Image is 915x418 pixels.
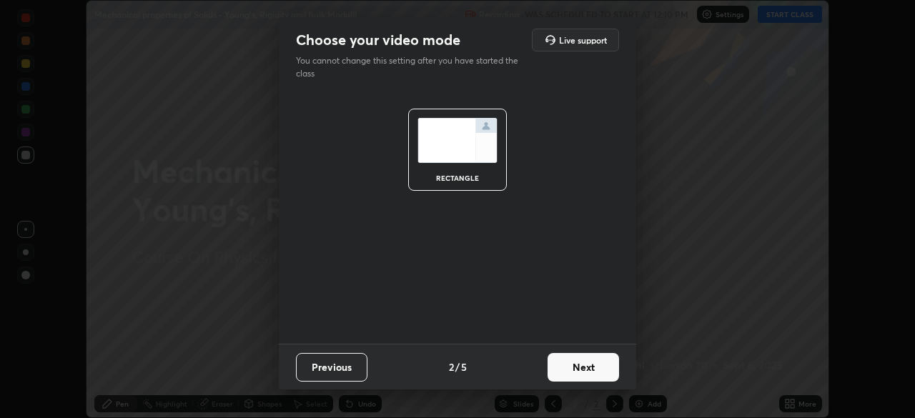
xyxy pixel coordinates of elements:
[296,31,460,49] h2: Choose your video mode
[548,353,619,382] button: Next
[455,359,460,374] h4: /
[296,54,528,80] p: You cannot change this setting after you have started the class
[429,174,486,181] div: rectangle
[559,36,607,44] h5: Live support
[296,353,367,382] button: Previous
[417,118,498,163] img: normalScreenIcon.ae25ed63.svg
[449,359,454,374] h4: 2
[461,359,467,374] h4: 5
